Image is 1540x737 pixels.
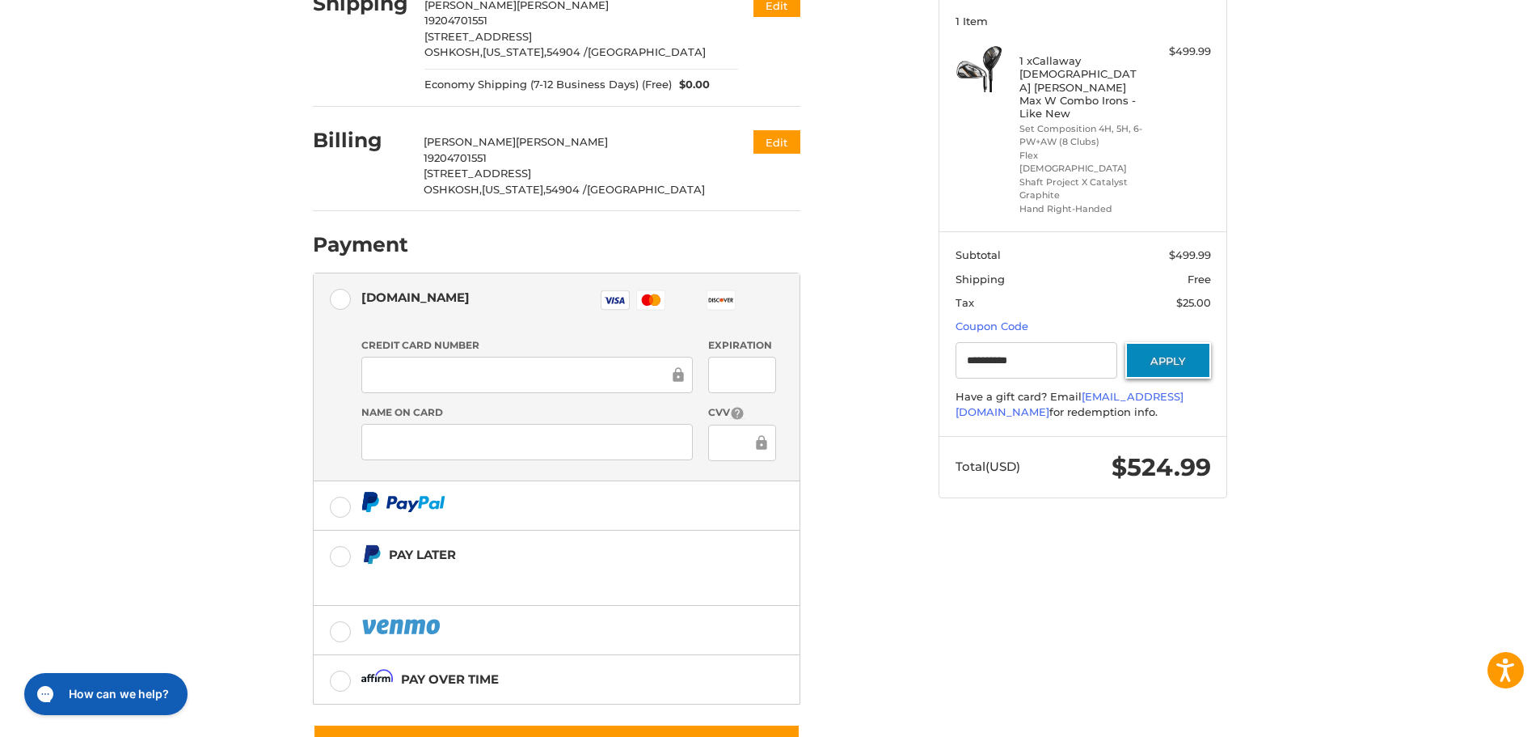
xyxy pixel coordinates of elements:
[956,459,1020,474] span: Total (USD)
[313,128,407,153] h2: Billing
[16,667,192,721] iframe: Gorgias live chat messenger
[361,571,699,586] iframe: PayPal Message 1
[361,616,444,637] img: PayPal icon
[1169,248,1211,261] span: $499.99
[361,405,693,420] label: Name on Card
[424,135,516,148] span: [PERSON_NAME]
[956,296,974,309] span: Tax
[956,342,1118,379] input: Gift Certificate or Coupon Code
[1019,54,1143,120] h4: 1 x Callaway [DEMOGRAPHIC_DATA] [PERSON_NAME] Max W Combo Irons - Like New
[1125,342,1211,379] button: Apply
[313,232,408,257] h2: Payment
[361,544,382,565] img: Pay Later icon
[424,30,532,43] span: [STREET_ADDRESS]
[546,45,588,58] span: 54904 /
[587,183,705,196] span: [GEOGRAPHIC_DATA]
[956,15,1211,28] h3: 1 Item
[1176,296,1211,309] span: $25.00
[1019,202,1143,216] li: Hand Right-Handed
[424,151,487,164] span: 19204701551
[1147,44,1211,60] div: $499.99
[1188,273,1211,286] span: Free
[361,338,693,353] label: Credit Card Number
[424,77,672,93] span: Economy Shipping (7-12 Business Days) (Free)
[516,135,608,148] span: [PERSON_NAME]
[401,666,499,693] div: Pay over time
[956,389,1211,421] div: Have a gift card? Email for redemption info.
[1112,452,1211,482] span: $524.99
[482,183,546,196] span: [US_STATE],
[361,492,445,512] img: PayPal icon
[1019,122,1143,149] li: Set Composition 4H, 5H, 6-PW+AW (8 Clubs)
[588,45,706,58] span: [GEOGRAPHIC_DATA]
[546,183,587,196] span: 54904 /
[753,130,800,154] button: Edit
[424,167,531,180] span: [STREET_ADDRESS]
[361,669,394,689] img: Affirm icon
[424,45,483,58] span: OSHKOSH,
[389,541,698,568] div: Pay Later
[1019,149,1143,176] li: Flex [DEMOGRAPHIC_DATA]
[424,14,487,27] span: 19204701551
[708,405,775,421] label: CVV
[483,45,546,58] span: [US_STATE],
[361,284,470,311] div: [DOMAIN_NAME]
[424,183,482,196] span: OSHKOSH,
[956,273,1005,286] span: Shipping
[956,320,1028,332] a: Coupon Code
[708,338,775,353] label: Expiration
[1019,176,1143,202] li: Shaft Project X Catalyst Graphite
[672,77,711,93] span: $0.00
[956,248,1001,261] span: Subtotal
